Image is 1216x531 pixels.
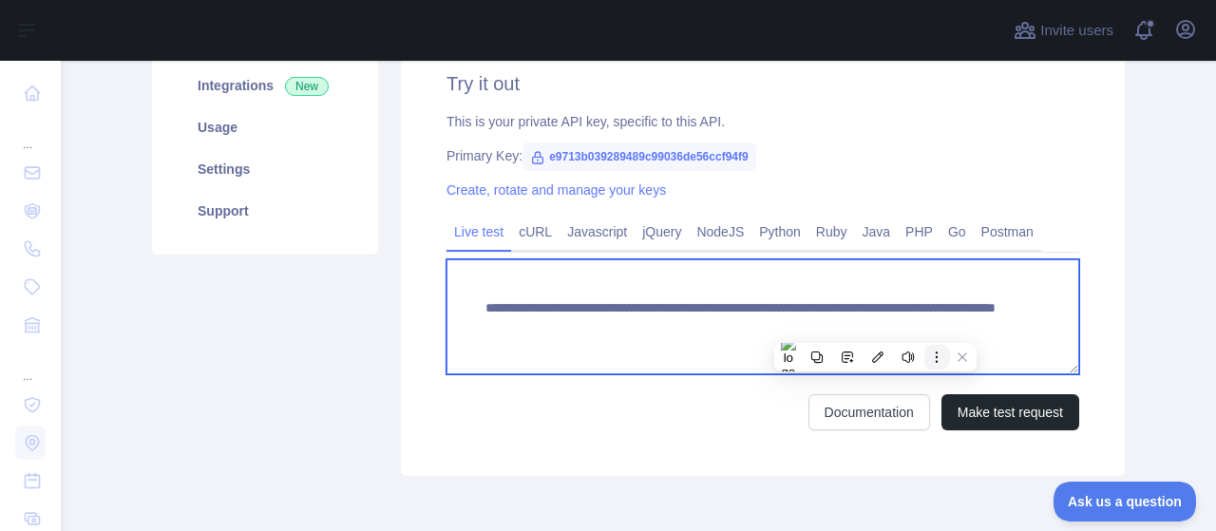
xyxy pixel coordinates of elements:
[175,106,355,148] a: Usage
[855,217,899,247] a: Java
[941,394,1079,430] button: Make test request
[689,217,751,247] a: NodeJS
[446,112,1079,131] div: This is your private API key, specific to this API.
[285,77,329,96] span: New
[635,217,689,247] a: jQuery
[898,217,940,247] a: PHP
[522,142,756,171] span: e9713b039289489c99036de56ccf94f9
[751,217,808,247] a: Python
[175,148,355,190] a: Settings
[511,217,560,247] a: cURL
[808,394,930,430] a: Documentation
[446,182,666,198] a: Create, rotate and manage your keys
[15,346,46,384] div: ...
[15,114,46,152] div: ...
[1054,482,1197,522] iframe: Toggle Customer Support
[560,217,635,247] a: Javascript
[940,217,974,247] a: Go
[446,217,511,247] a: Live test
[446,70,1079,97] h2: Try it out
[1010,15,1117,46] button: Invite users
[175,190,355,232] a: Support
[1040,20,1113,42] span: Invite users
[446,146,1079,165] div: Primary Key:
[974,217,1041,247] a: Postman
[808,217,855,247] a: Ruby
[175,65,355,106] a: Integrations New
